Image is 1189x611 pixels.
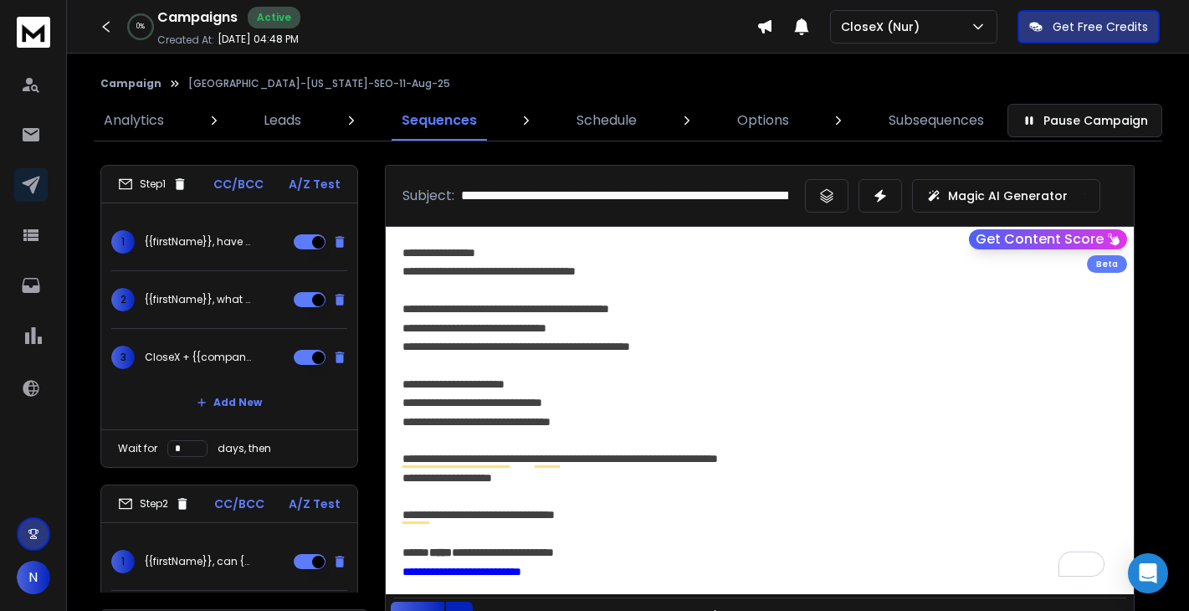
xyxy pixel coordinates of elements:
[289,495,341,512] p: A/Z Test
[1053,18,1148,35] p: Get Free Credits
[218,442,271,455] p: days, then
[111,230,135,254] span: 1
[118,442,157,455] p: Wait for
[118,177,187,192] div: Step 1
[1128,553,1168,593] div: Open Intercom Messenger
[157,8,238,28] h1: Campaigns
[100,77,161,90] button: Campaign
[402,186,454,206] p: Subject:
[213,176,264,193] p: CC/BCC
[948,187,1068,204] p: Magic AI Generator
[145,351,252,364] p: CloseX + {{companyName}} = more clients
[1007,104,1162,137] button: Pause Campaign
[386,227,1134,593] div: To enrich screen reader interactions, please activate Accessibility in Grammarly extension settings
[214,495,264,512] p: CC/BCC
[111,346,135,369] span: 3
[157,33,214,47] p: Created At:
[1017,10,1160,44] button: Get Free Credits
[879,100,994,141] a: Subsequences
[145,555,252,568] p: {{firstName}}, can {{companyName}} in handle 5–10 more clients?
[17,561,50,594] button: N
[111,550,135,573] span: 1
[737,110,789,131] p: Options
[145,293,252,306] p: {{firstName}}, what {{companyName}} might be missing
[17,17,50,48] img: logo
[392,100,487,141] a: Sequences
[841,18,926,35] p: CloseX (Nur)
[969,229,1127,249] button: Get Content Score
[183,386,275,419] button: Add New
[248,7,300,28] div: Active
[402,110,477,131] p: Sequences
[264,110,301,131] p: Leads
[100,165,358,468] li: Step1CC/BCCA/Z Test1{{firstName}}, have you tried this for {{companyName}}?2{{firstName}}, what {...
[289,176,341,193] p: A/Z Test
[104,110,164,131] p: Analytics
[577,110,637,131] p: Schedule
[118,496,190,511] div: Step 2
[1087,255,1127,273] div: Beta
[94,100,174,141] a: Analytics
[566,100,647,141] a: Schedule
[727,100,799,141] a: Options
[889,110,984,131] p: Subsequences
[145,235,252,249] p: {{firstName}}, have you tried this for {{companyName}}?
[912,179,1100,213] button: Magic AI Generator
[218,33,299,46] p: [DATE] 04:48 PM
[188,77,450,90] p: [GEOGRAPHIC_DATA]-[US_STATE]-SEO-11-Aug-25
[254,100,311,141] a: Leads
[136,22,145,32] p: 0 %
[111,288,135,311] span: 2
